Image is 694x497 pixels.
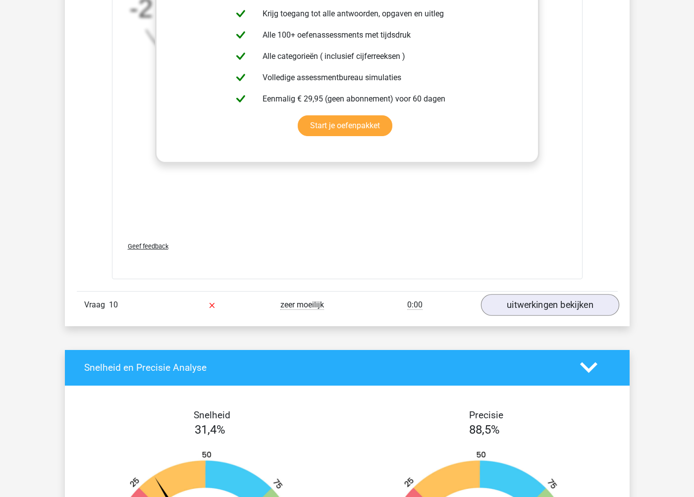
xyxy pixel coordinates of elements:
[128,243,168,250] span: Geef feedback
[84,362,565,373] h4: Snelheid en Precisie Analyse
[359,409,614,421] h4: Precisie
[469,423,500,437] span: 88,5%
[280,300,324,310] span: zeer moeilijk
[298,115,392,136] a: Start je oefenpakket
[407,300,423,310] span: 0:00
[109,300,118,309] span: 10
[480,294,619,316] a: uitwerkingen bekijken
[84,299,109,311] span: Vraag
[195,423,225,437] span: 31,4%
[84,409,340,421] h4: Snelheid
